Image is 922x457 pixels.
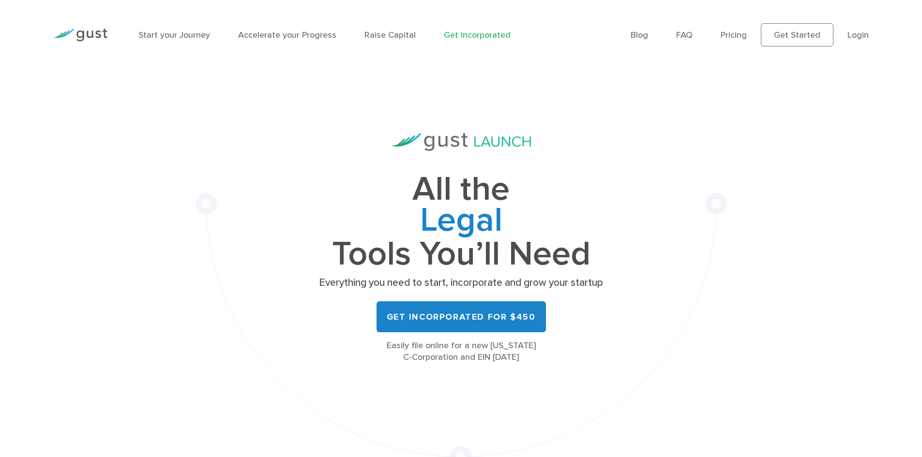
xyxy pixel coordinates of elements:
a: Login [847,30,869,40]
img: Gust Logo [53,29,107,42]
a: Get Started [761,23,833,46]
a: Pricing [721,30,747,40]
a: Get Incorporated for $450 [377,301,546,332]
a: Blog [631,30,648,40]
img: Gust Launch Logo [392,133,531,151]
span: Legal [316,205,606,239]
a: Accelerate your Progress [238,30,336,40]
a: Start your Journey [138,30,210,40]
h1: All the Tools You’ll Need [316,174,606,269]
a: FAQ [676,30,693,40]
div: Easily file online for a new [US_STATE] C-Corporation and EIN [DATE] [316,340,606,363]
a: Get Incorporated [444,30,511,40]
a: Raise Capital [364,30,416,40]
p: Everything you need to start, incorporate and grow your startup [316,276,606,290]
